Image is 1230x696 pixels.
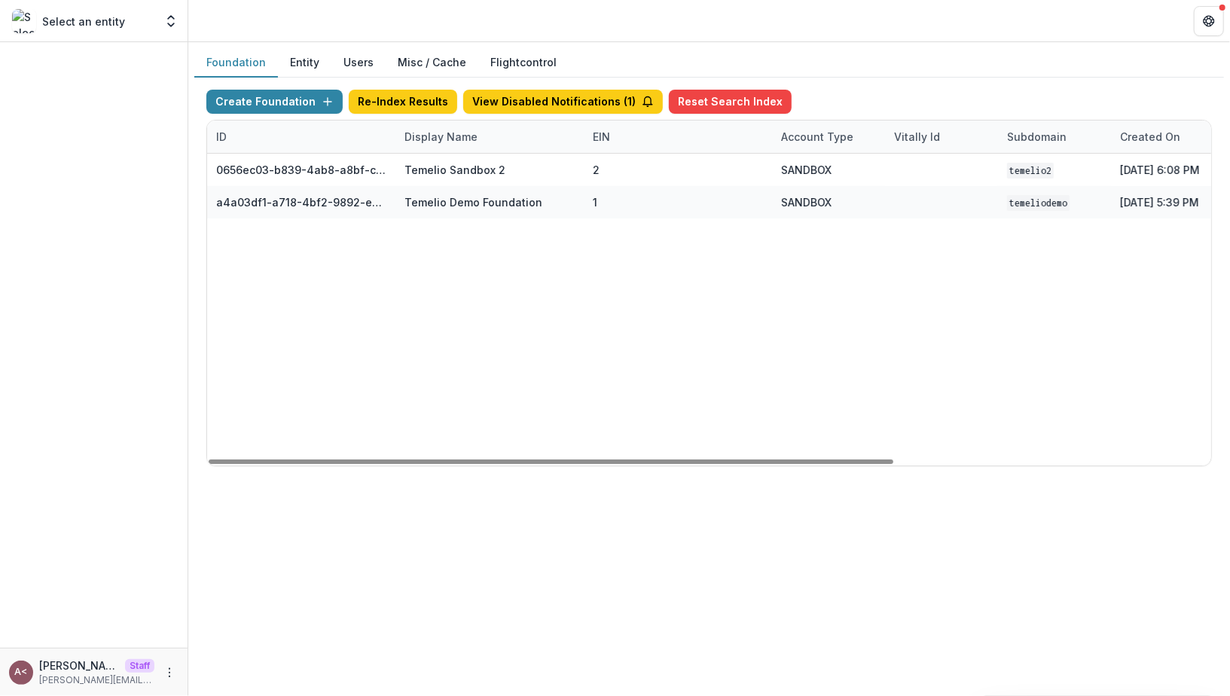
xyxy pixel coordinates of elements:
div: Vitally Id [885,121,998,153]
div: Subdomain [998,121,1111,153]
div: ID [207,129,236,145]
button: Create Foundation [206,90,343,114]
button: View Disabled Notifications (1) [463,90,663,114]
p: Staff [125,659,154,673]
button: Users [331,48,386,78]
div: 2 [593,162,600,178]
button: Misc / Cache [386,48,478,78]
div: Created on [1111,129,1189,145]
code: temeliodemo [1007,195,1070,211]
div: Account Type [772,129,862,145]
button: More [160,664,179,682]
button: Open entity switcher [160,6,182,36]
img: Select an entity [12,9,36,33]
div: EIN [584,121,772,153]
div: 0656ec03-b839-4ab8-a8bf-ca5bcf795dc2 [216,162,386,178]
div: EIN [584,129,619,145]
p: [PERSON_NAME][EMAIL_ADDRESS][DOMAIN_NAME] [39,673,154,687]
a: Flightcontrol [490,54,557,70]
p: [PERSON_NAME] <[PERSON_NAME][EMAIL_ADDRESS][DOMAIN_NAME]> [39,658,119,673]
button: Entity [278,48,331,78]
div: Vitally Id [885,129,949,145]
div: Display Name [395,129,487,145]
button: Get Help [1194,6,1224,36]
div: a4a03df1-a718-4bf2-9892-e85df86e8ba0 [216,194,386,210]
div: ID [207,121,395,153]
code: temelio2 [1007,163,1054,179]
div: Display Name [395,121,584,153]
div: Subdomain [998,129,1076,145]
div: Account Type [772,121,885,153]
div: 1 [593,194,597,210]
div: SANDBOX [781,194,832,210]
button: Foundation [194,48,278,78]
button: Re-Index Results [349,90,457,114]
button: Reset Search Index [669,90,792,114]
p: Select an entity [42,14,125,29]
div: SANDBOX [781,162,832,178]
div: Andrew Clegg <andrew@trytemelio.com> [15,667,28,677]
